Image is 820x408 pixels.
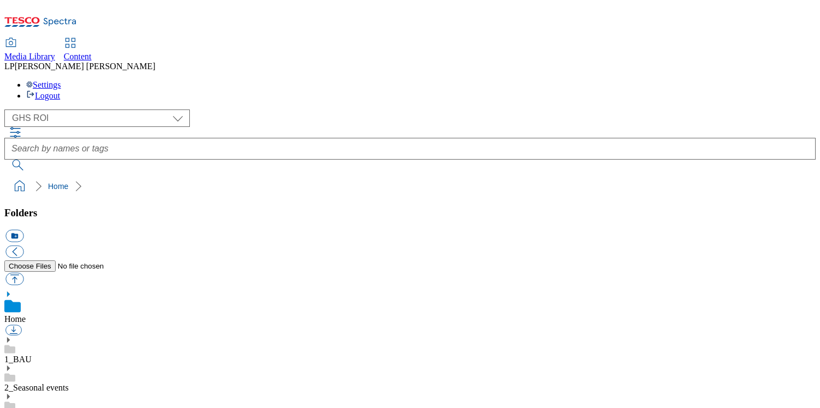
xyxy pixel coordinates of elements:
[4,52,55,61] span: Media Library
[4,176,816,197] nav: breadcrumb
[4,207,816,219] h3: Folders
[4,138,816,160] input: Search by names or tags
[64,52,92,61] span: Content
[4,314,26,324] a: Home
[11,178,28,195] a: home
[26,91,60,100] a: Logout
[4,383,69,392] a: 2_Seasonal events
[4,62,15,71] span: LP
[4,39,55,62] a: Media Library
[64,39,92,62] a: Content
[15,62,155,71] span: [PERSON_NAME] [PERSON_NAME]
[26,80,61,89] a: Settings
[4,355,32,364] a: 1_BAU
[48,182,68,191] a: Home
